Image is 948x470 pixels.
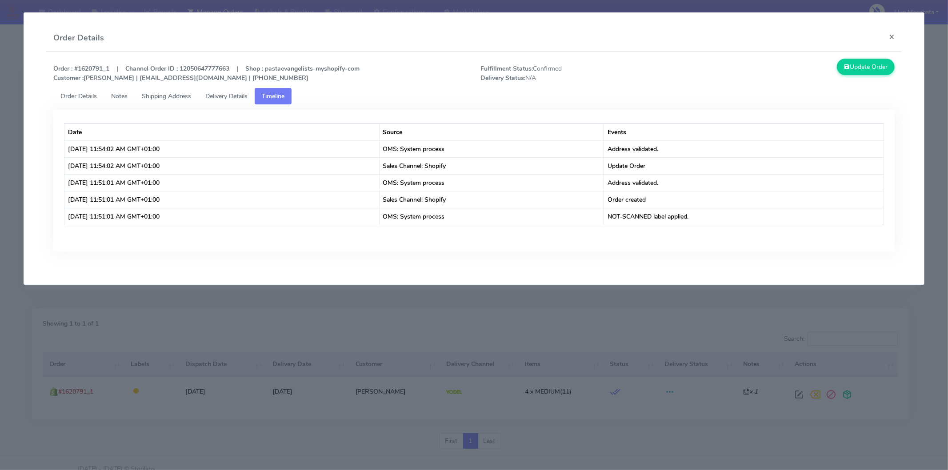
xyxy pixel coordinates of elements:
td: OMS: System process [380,140,604,157]
td: [DATE] 11:54:02 AM GMT+01:00 [64,140,380,157]
td: [DATE] 11:51:01 AM GMT+01:00 [64,208,380,225]
td: Order created [604,191,884,208]
th: Events [604,123,884,140]
strong: Customer : [53,74,84,82]
td: Address validated. [604,174,884,191]
span: Order Details [60,92,97,100]
td: [DATE] 11:51:01 AM GMT+01:00 [64,191,380,208]
span: Delivery Details [205,92,248,100]
button: Update Order [837,59,895,75]
td: [DATE] 11:54:02 AM GMT+01:00 [64,157,380,174]
td: [DATE] 11:51:01 AM GMT+01:00 [64,174,380,191]
span: Timeline [262,92,284,100]
span: Confirmed N/A [474,64,688,83]
strong: Order : #1620791_1 | Channel Order ID : 12050647777663 | Shop : pastaevangelists-myshopify-com [P... [53,64,360,82]
td: Sales Channel: Shopify [380,157,604,174]
td: Update Order [604,157,884,174]
span: Shipping Address [142,92,191,100]
h4: Order Details [53,32,104,44]
td: Address validated. [604,140,884,157]
span: Notes [111,92,128,100]
button: Close [882,25,902,48]
td: OMS: System process [380,208,604,225]
strong: Fulfillment Status: [480,64,533,73]
td: OMS: System process [380,174,604,191]
th: Date [64,123,380,140]
td: NOT-SCANNED label applied. [604,208,884,225]
td: Sales Channel: Shopify [380,191,604,208]
ul: Tabs [53,88,895,104]
th: Source [380,123,604,140]
strong: Delivery Status: [480,74,525,82]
